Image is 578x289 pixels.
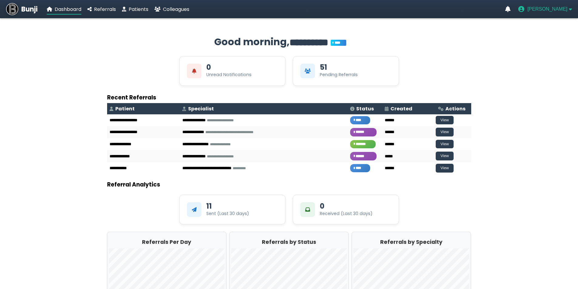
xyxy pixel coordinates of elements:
div: 0Received (Last 30 days) [293,195,399,224]
h2: Referrals by Status [231,238,347,246]
div: View Pending Referrals [293,56,399,86]
a: Referrals [87,5,116,13]
button: View [436,116,454,125]
h2: Good morning, [107,35,471,50]
span: Dashboard [55,6,81,13]
div: 0 [320,203,324,210]
th: Actions [436,103,471,114]
div: 51 [320,64,327,71]
button: View [436,140,454,149]
a: Colleagues [154,5,189,13]
div: Sent (Last 30 days) [206,210,249,217]
th: Status [348,103,382,114]
div: Pending Referrals [320,72,358,78]
span: Bunji [21,4,38,14]
div: 11 [206,203,212,210]
span: Referrals [94,6,116,13]
div: Unread Notifications [206,72,252,78]
a: Dashboard [47,5,81,13]
span: [PERSON_NAME] [527,6,567,12]
a: Bunji [6,3,38,15]
h3: Referral Analytics [107,180,471,189]
div: View Unread Notifications [179,56,286,86]
div: 0 [206,64,211,71]
span: You’re on Plus! [331,40,346,46]
button: User menu [518,6,572,12]
th: Patient [107,103,180,114]
div: Received (Last 30 days) [320,210,373,217]
th: Specialist [180,103,348,114]
button: View [436,128,454,136]
a: Notifications [505,6,511,12]
h3: Recent Referrals [107,93,471,102]
span: Patients [129,6,148,13]
div: 11Sent (Last 30 days) [179,195,286,224]
h2: Referrals Per Day [109,238,225,246]
h2: Referrals by Specialty [353,238,469,246]
img: Bunji Dental Referral Management [6,3,18,15]
span: Colleagues [163,6,189,13]
a: Patients [122,5,148,13]
th: Created [382,103,436,114]
button: View [436,152,454,160]
button: View [436,164,454,173]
